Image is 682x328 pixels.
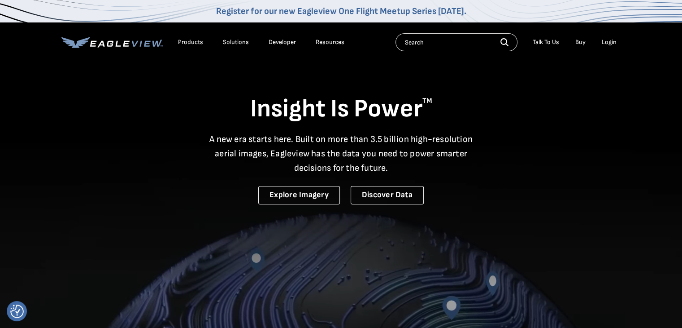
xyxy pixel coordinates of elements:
[10,305,24,318] img: Revisit consent button
[10,305,24,318] button: Consent Preferences
[258,186,340,204] a: Explore Imagery
[533,38,559,46] div: Talk To Us
[422,97,432,105] sup: TM
[351,186,424,204] a: Discover Data
[602,38,617,46] div: Login
[61,93,621,125] h1: Insight Is Power
[204,132,478,175] p: A new era starts here. Built on more than 3.5 billion high-resolution aerial images, Eagleview ha...
[178,38,203,46] div: Products
[575,38,586,46] a: Buy
[216,6,466,17] a: Register for our new Eagleview One Flight Meetup Series [DATE].
[223,38,249,46] div: Solutions
[269,38,296,46] a: Developer
[316,38,344,46] div: Resources
[395,33,517,51] input: Search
